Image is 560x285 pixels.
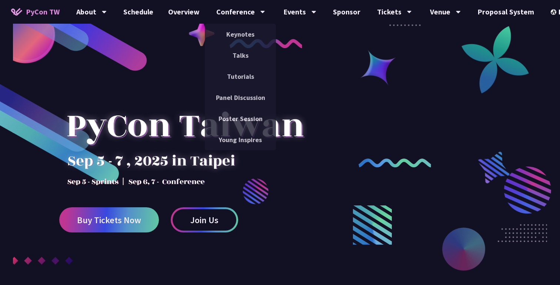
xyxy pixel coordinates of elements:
[190,215,219,225] span: Join Us
[11,8,22,16] img: Home icon of PyCon TW 2025
[205,89,276,106] a: Panel Discussion
[359,158,431,168] img: curly-2.e802c9f.png
[205,26,276,43] a: Keynotes
[205,110,276,127] a: Poster Session
[59,207,159,232] a: Buy Tickets Now
[77,215,141,225] span: Buy Tickets Now
[205,68,276,85] a: Tutorials
[551,9,558,15] img: Locale Icon
[205,131,276,148] a: Young Inspires
[171,207,238,232] a: Join Us
[4,3,67,21] a: PyCon TW
[205,47,276,64] a: Talks
[26,6,60,17] span: PyCon TW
